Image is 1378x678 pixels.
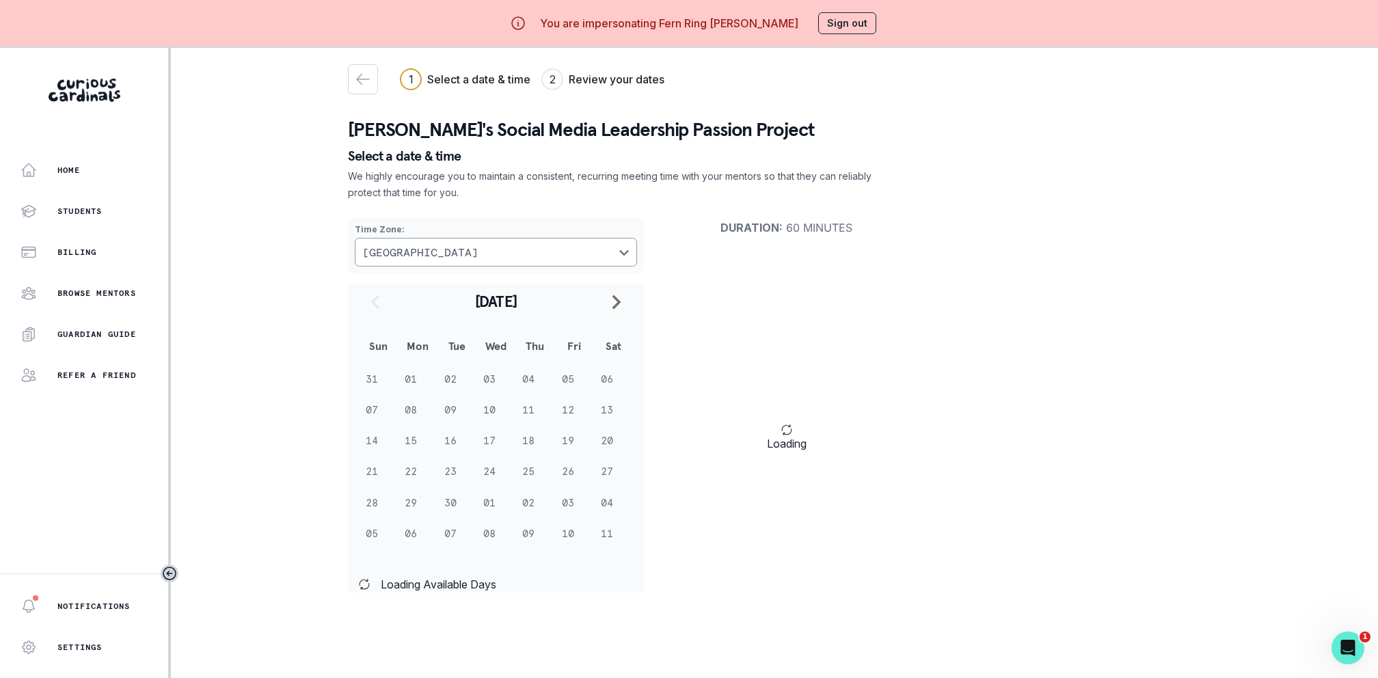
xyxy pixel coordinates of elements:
[550,71,556,87] div: 2
[57,247,96,258] p: Billing
[427,71,530,87] h3: Select a date & time
[359,328,398,364] th: Sun
[355,224,405,234] strong: Time Zone :
[594,328,633,364] th: Sat
[57,329,136,340] p: Guardian Guide
[1360,632,1370,642] span: 1
[355,238,637,267] button: Choose a timezone
[57,601,131,612] p: Notifications
[767,435,807,452] span: Loading
[818,12,876,34] button: Sign out
[720,221,783,234] strong: Duration :
[600,284,633,318] button: navigate to next month
[57,288,136,299] p: Browse Mentors
[57,165,80,176] p: Home
[398,328,437,364] th: Mon
[1332,632,1364,664] iframe: Intercom live chat
[57,370,136,381] p: Refer a friend
[57,206,103,217] p: Students
[381,576,496,593] span: Loading Available Days
[655,221,918,234] p: 60 minutes
[49,79,120,102] img: Curious Cardinals Logo
[437,328,476,364] th: Tue
[161,565,178,582] button: Toggle sidebar
[409,71,414,87] div: 1
[476,328,515,364] th: Wed
[554,328,593,364] th: Fri
[515,328,554,364] th: Thu
[57,642,103,653] p: Settings
[569,71,664,87] h3: Review your dates
[348,116,1201,144] p: [PERSON_NAME]'s Social Media Leadership Passion Project
[540,15,798,31] p: You are impersonating Fern Ring [PERSON_NAME]
[348,149,1201,163] p: Select a date & time
[392,292,600,311] h2: [DATE]
[400,68,664,90] div: Progress
[348,168,873,201] p: We highly encourage you to maintain a consistent, recurring meeting time with your mentors so tha...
